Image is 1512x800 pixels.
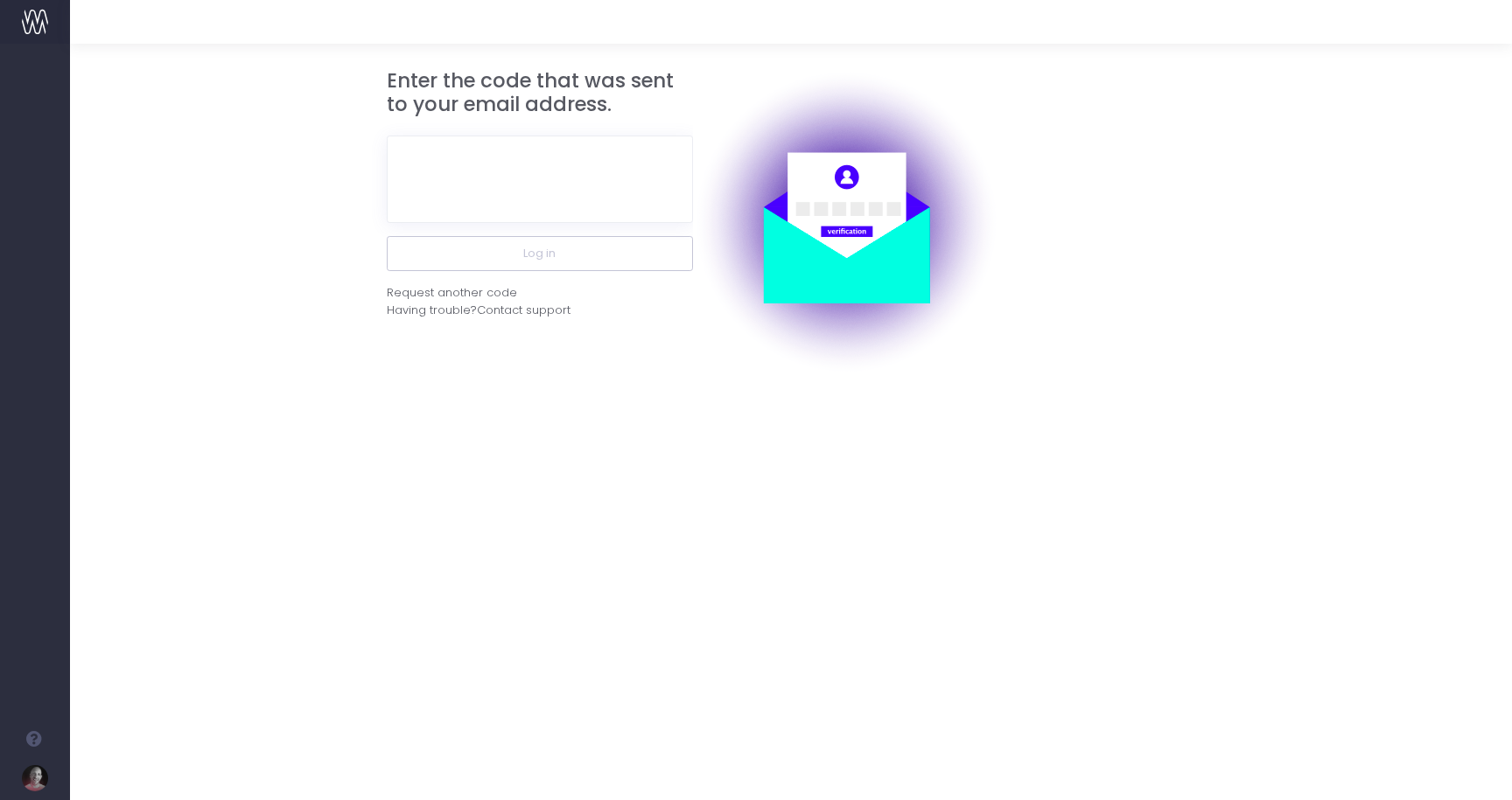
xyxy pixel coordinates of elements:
[22,765,48,791] img: images/default_profile_image.png
[387,69,693,117] h3: Enter the code that was sent to your email address.
[387,302,693,319] div: Having trouble?
[387,284,517,302] div: Request another code
[387,236,693,271] button: Log in
[477,302,570,319] span: Contact support
[693,69,999,375] img: auth.png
